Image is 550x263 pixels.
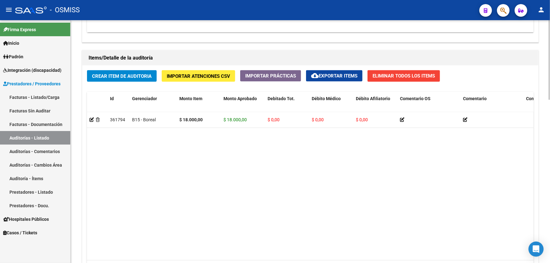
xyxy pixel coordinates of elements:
mat-icon: menu [5,6,13,14]
button: Importar Prácticas [240,70,301,82]
div: Open Intercom Messenger [529,242,544,257]
span: Exportar Items [311,73,357,79]
mat-icon: cloud_download [311,72,319,79]
span: Comentario OS [400,96,431,101]
span: $ 0,00 [356,117,368,122]
datatable-header-cell: Monto Item [177,92,221,120]
span: Monto Item [179,96,202,101]
span: Id [110,96,114,101]
datatable-header-cell: Comentario [460,92,524,120]
span: Crear Item de Auditoria [92,73,152,79]
span: Debitado Tot. [268,96,295,101]
span: Integración (discapacidad) [3,67,61,74]
h1: Items/Detalle de la auditoría [89,53,532,63]
span: $ 18.000,00 [223,117,247,122]
span: Padrón [3,53,23,60]
span: Importar Atenciones CSV [167,73,230,79]
span: Débito Afiliatorio [356,96,390,101]
button: Importar Atenciones CSV [162,70,235,82]
datatable-header-cell: Comentario OS [397,92,460,120]
span: $ 0,00 [268,117,280,122]
span: Importar Prácticas [245,73,296,79]
button: Crear Item de Auditoria [87,70,157,82]
mat-icon: person [537,6,545,14]
datatable-header-cell: Monto Aprobado [221,92,265,120]
span: Hospitales Públicos [3,216,49,223]
button: Eliminar Todos los Items [368,70,440,82]
datatable-header-cell: Débito Afiliatorio [353,92,397,120]
span: 361794 [110,117,125,122]
span: Casos / Tickets [3,229,37,236]
strong: $ 18.000,00 [179,117,203,122]
datatable-header-cell: Id [107,92,130,120]
span: Firma Express [3,26,36,33]
span: Débito Médico [312,96,341,101]
span: Monto Aprobado [223,96,257,101]
datatable-header-cell: Debitado Tot. [265,92,309,120]
span: Prestadores / Proveedores [3,80,61,87]
span: Eliminar Todos los Items [373,73,435,79]
span: Inicio [3,40,19,47]
datatable-header-cell: Gerenciador [130,92,177,120]
datatable-header-cell: Débito Médico [309,92,353,120]
span: - OSMISS [50,3,80,17]
span: Gerenciador [132,96,157,101]
span: Comentario [463,96,487,101]
span: B15 - Boreal [132,117,156,122]
button: Exportar Items [306,70,362,82]
span: $ 0,00 [312,117,324,122]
